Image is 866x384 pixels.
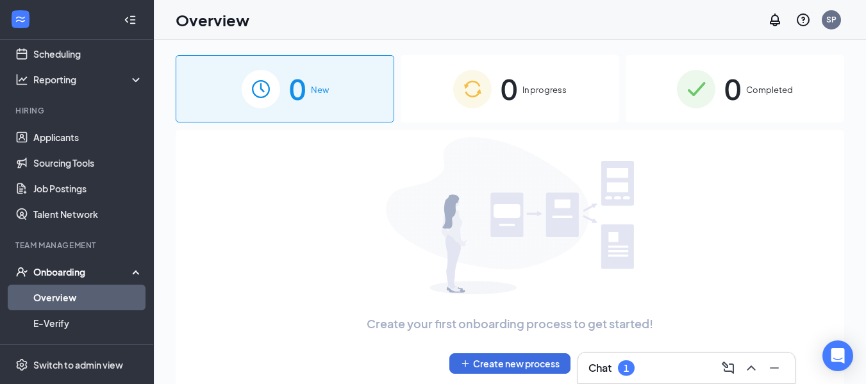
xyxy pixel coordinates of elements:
[15,73,28,86] svg: Analysis
[367,315,653,333] span: Create your first onboarding process to get started!
[124,13,137,26] svg: Collapse
[460,358,470,369] svg: Plus
[15,105,140,116] div: Hiring
[720,360,736,376] svg: ComposeMessage
[795,12,811,28] svg: QuestionInfo
[746,83,793,96] span: Completed
[741,358,762,378] button: ChevronUp
[33,310,143,336] a: E-Verify
[33,73,144,86] div: Reporting
[624,363,629,374] div: 1
[33,201,143,227] a: Talent Network
[501,67,517,111] span: 0
[449,353,570,374] button: PlusCreate new process
[14,13,27,26] svg: WorkstreamLogo
[522,83,567,96] span: In progress
[33,285,143,310] a: Overview
[588,361,612,375] h3: Chat
[767,12,783,28] svg: Notifications
[767,360,782,376] svg: Minimize
[176,9,249,31] h1: Overview
[826,14,837,25] div: SP
[764,358,785,378] button: Minimize
[33,358,123,371] div: Switch to admin view
[15,358,28,371] svg: Settings
[15,265,28,278] svg: UserCheck
[33,150,143,176] a: Sourcing Tools
[744,360,759,376] svg: ChevronUp
[724,67,741,111] span: 0
[311,83,329,96] span: New
[289,67,306,111] span: 0
[718,358,738,378] button: ComposeMessage
[822,340,853,371] div: Open Intercom Messenger
[33,41,143,67] a: Scheduling
[33,336,143,362] a: Onboarding Documents
[33,265,132,278] div: Onboarding
[33,124,143,150] a: Applicants
[33,176,143,201] a: Job Postings
[15,240,140,251] div: Team Management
